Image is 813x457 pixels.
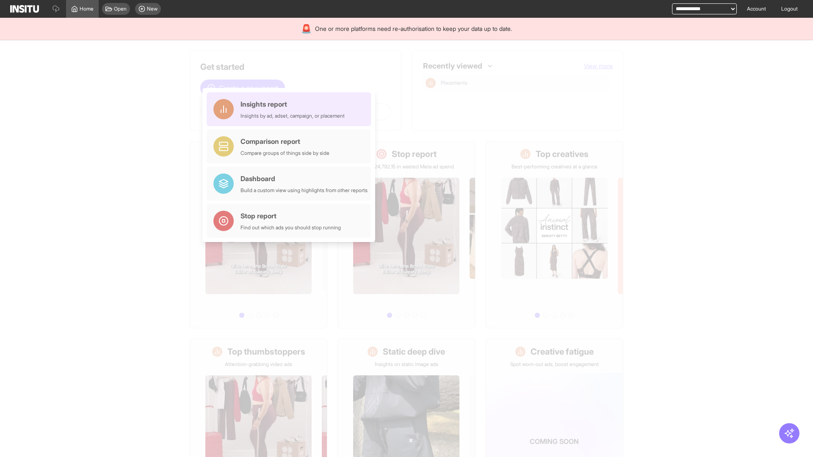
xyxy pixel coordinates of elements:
div: Dashboard [241,173,368,184]
div: Build a custom view using highlights from other reports [241,187,368,194]
div: Find out which ads you should stop running [241,224,341,231]
span: One or more platforms need re-authorisation to keep your data up to date. [315,25,512,33]
img: Logo [10,5,39,13]
span: New [147,6,158,12]
span: Open [114,6,127,12]
div: Compare groups of things side by side [241,150,329,157]
div: Stop report [241,211,341,221]
div: Comparison report [241,136,329,146]
div: Insights by ad, adset, campaign, or placement [241,113,345,119]
div: Insights report [241,99,345,109]
div: 🚨 [301,23,312,35]
span: Home [80,6,94,12]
